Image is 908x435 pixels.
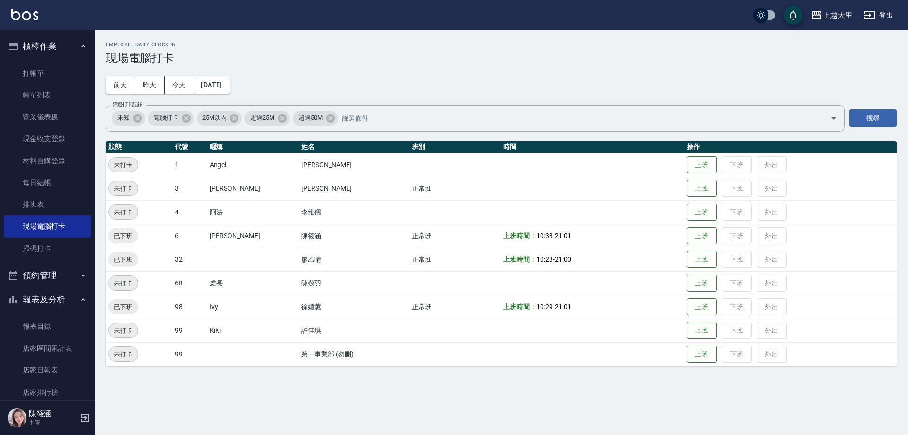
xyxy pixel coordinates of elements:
button: 昨天 [135,76,165,94]
a: 報表目錄 [4,316,91,337]
a: 打帳單 [4,62,91,84]
td: 99 [173,342,207,366]
button: Open [826,111,841,126]
div: 上越大里 [822,9,853,21]
th: 時間 [501,141,684,153]
button: 登出 [860,7,897,24]
td: 第一事業部 (勿刪) [299,342,409,366]
button: 今天 [165,76,194,94]
td: Ivy [208,295,299,319]
td: 3 [173,177,207,200]
td: 徐媚蕙 [299,295,409,319]
span: 10:29 [536,303,553,311]
a: 店家排行榜 [4,382,91,403]
span: 已下班 [108,231,138,241]
div: 25M以內 [197,111,242,126]
b: 上班時間： [503,256,536,263]
div: 超過25M [244,111,290,126]
span: 未打卡 [109,207,138,217]
span: 21:01 [555,232,571,240]
td: Angel [208,153,299,177]
td: 處長 [208,271,299,295]
a: 掃碼打卡 [4,238,91,259]
button: 報表及分析 [4,287,91,312]
td: 阿法 [208,200,299,224]
span: 25M以內 [197,113,232,123]
span: 超過50M [293,113,328,123]
button: 上班 [687,322,717,339]
td: 正常班 [410,224,501,248]
button: [DATE] [193,76,229,94]
td: 廖乙晴 [299,248,409,271]
span: 已下班 [108,255,138,265]
td: 1 [173,153,207,177]
td: [PERSON_NAME] [208,177,299,200]
div: 電腦打卡 [148,111,194,126]
button: 上班 [687,180,717,197]
a: 排班表 [4,194,91,215]
a: 每日結帳 [4,172,91,194]
h5: 陳筱涵 [29,409,77,418]
td: 許佳琪 [299,319,409,342]
th: 狀態 [106,141,173,153]
td: 98 [173,295,207,319]
button: 預約管理 [4,263,91,288]
a: 材料自購登錄 [4,150,91,172]
a: 現場電腦打卡 [4,215,91,237]
td: 正常班 [410,248,501,271]
b: 上班時間： [503,303,536,311]
td: 99 [173,319,207,342]
td: 陳筱涵 [299,224,409,248]
img: Person [8,408,26,427]
td: 正常班 [410,295,501,319]
td: 正常班 [410,177,501,200]
td: - [501,295,684,319]
span: 未知 [112,113,135,123]
span: 未打卡 [109,326,138,336]
span: 21:01 [555,303,571,311]
th: 班別 [410,141,501,153]
label: 篩選打卡記錄 [113,101,142,108]
button: 上班 [687,156,717,174]
button: 搜尋 [849,109,897,127]
th: 代號 [173,141,207,153]
button: 前天 [106,76,135,94]
span: 10:33 [536,232,553,240]
th: 姓名 [299,141,409,153]
a: 店家區間累計表 [4,337,91,359]
span: 超過25M [244,113,280,123]
td: KiKi [208,319,299,342]
h2: Employee Daily Clock In [106,42,897,48]
img: Logo [11,9,38,20]
a: 店家日報表 [4,359,91,381]
a: 帳單列表 [4,84,91,106]
button: 上班 [687,298,717,316]
h3: 現場電腦打卡 [106,52,897,65]
button: 櫃檯作業 [4,34,91,59]
b: 上班時間： [503,232,536,240]
td: 32 [173,248,207,271]
td: [PERSON_NAME] [299,153,409,177]
span: 10:28 [536,256,553,263]
td: - [501,248,684,271]
span: 已下班 [108,302,138,312]
span: 電腦打卡 [148,113,184,123]
td: 6 [173,224,207,248]
th: 暱稱 [208,141,299,153]
span: 未打卡 [109,349,138,359]
th: 操作 [684,141,897,153]
td: 陳敬羽 [299,271,409,295]
span: 21:00 [555,256,571,263]
input: 篩選條件 [340,110,814,126]
td: - [501,224,684,248]
td: [PERSON_NAME] [299,177,409,200]
td: [PERSON_NAME] [208,224,299,248]
p: 主管 [29,418,77,427]
button: save [784,6,803,25]
button: 上班 [687,346,717,363]
button: 上越大里 [807,6,856,25]
td: 4 [173,200,207,224]
td: 68 [173,271,207,295]
span: 未打卡 [109,160,138,170]
td: 李維儒 [299,200,409,224]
